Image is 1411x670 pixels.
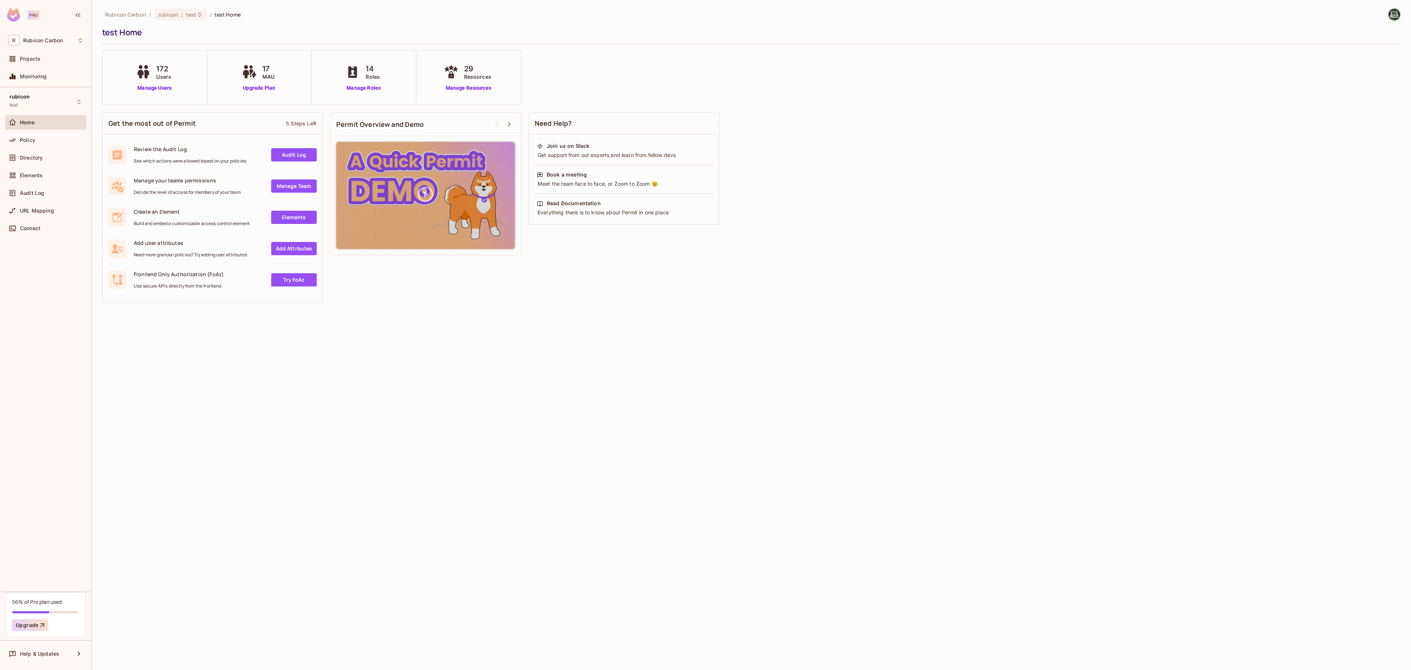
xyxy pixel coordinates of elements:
button: Upgrade [12,619,48,631]
a: Elements [271,211,317,224]
span: : [181,12,183,18]
li: / [149,11,151,18]
span: Manage your teams permissions [134,177,241,184]
span: 29 [464,63,491,74]
span: test [186,11,197,18]
a: Try FoAz [271,273,317,286]
div: Read Documentation [547,200,601,207]
span: Add user attributes [134,239,247,246]
span: Need Help? [535,119,572,128]
img: Keith Hudson [1388,8,1400,21]
span: 14 [366,63,380,74]
span: test Home [215,11,241,18]
span: rubicon [10,94,30,100]
span: 172 [156,63,171,74]
div: 56% of Pro plan used [12,598,62,605]
span: Roles [366,73,380,81]
span: Workspace: Rubicon Carbon [23,38,63,43]
div: Book a meeting [547,171,587,178]
span: Connect [20,225,40,231]
span: rubicon [158,11,178,18]
a: Add Attrbutes [271,242,317,255]
div: Pro [28,11,40,19]
div: Join us on Slack [547,142,589,150]
span: MAU [262,73,274,81]
span: Help & Updates [20,651,59,657]
span: Decide the level of access for members of your team [134,189,241,195]
span: Elements [20,172,43,178]
a: Manage Team [271,179,317,193]
span: Monitoring [20,74,47,79]
span: Review the Audit Log [134,146,246,153]
span: test [10,102,18,108]
span: Need more granular policies? Try adding user attributes [134,252,247,258]
span: Policy [20,137,35,143]
a: Audit Log [271,148,317,161]
span: Permit Overview and Demo [336,120,424,129]
span: Build and embed a customizable access control element [134,221,250,227]
div: Everything there is to know about Permit in one place [537,209,711,216]
div: test Home [102,27,1397,38]
span: 17 [262,63,274,74]
span: Create an Element [134,208,250,215]
span: Directory [20,155,43,161]
div: 5 Steps Left [286,120,316,127]
a: Manage Users [134,84,175,92]
span: Frontend Only Authorization (FoAz) [134,271,224,278]
div: Meet the team face to face, or Zoom to Zoom 😉 [537,180,711,188]
span: URL Mapping [20,208,54,214]
a: Manage Roles [344,84,384,92]
span: Audit Log [20,190,44,196]
a: Upgrade Plan [240,84,278,92]
li: / [210,11,212,18]
div: Get support from out experts and learn from fellow devs [537,152,711,159]
span: Projects [20,56,40,62]
span: Get the most out of Permit [108,119,196,128]
span: Resources [464,73,491,81]
span: Use secure API's directly from the frontend [134,283,224,289]
img: SReyMgAAAABJRU5ErkJggg== [7,8,20,22]
a: Manage Resources [442,84,495,92]
span: Home [20,120,35,125]
span: the active workspace [105,11,146,18]
span: See which actions were allowed based on your policies [134,158,246,164]
span: Users [156,73,171,81]
span: R [8,35,19,46]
